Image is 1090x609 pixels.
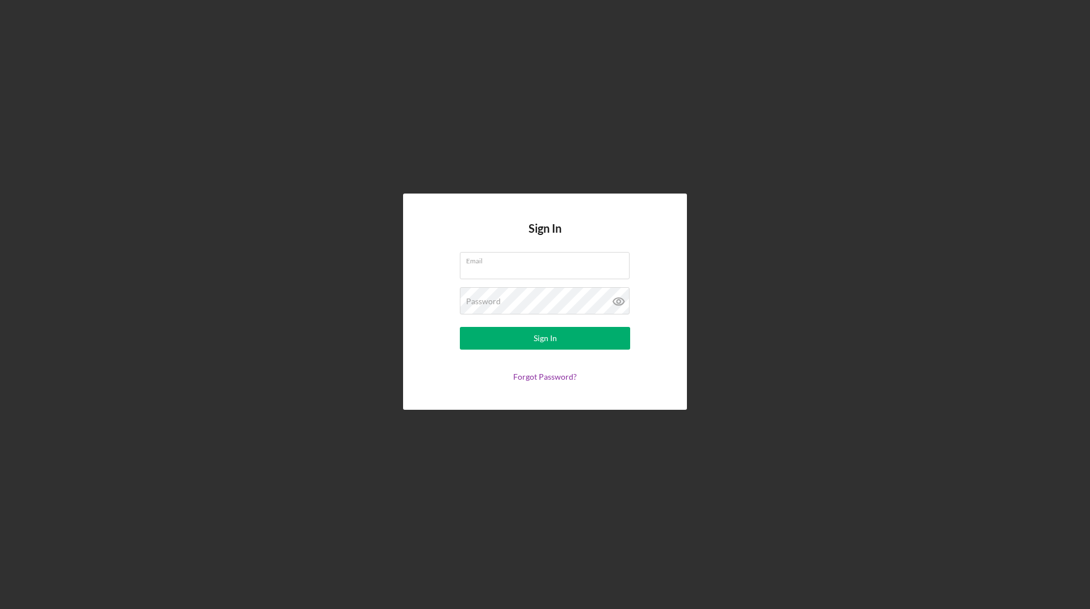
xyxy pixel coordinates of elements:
[460,327,630,350] button: Sign In
[466,297,501,306] label: Password
[529,222,561,252] h4: Sign In
[466,253,630,265] label: Email
[534,327,557,350] div: Sign In
[513,372,577,381] a: Forgot Password?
